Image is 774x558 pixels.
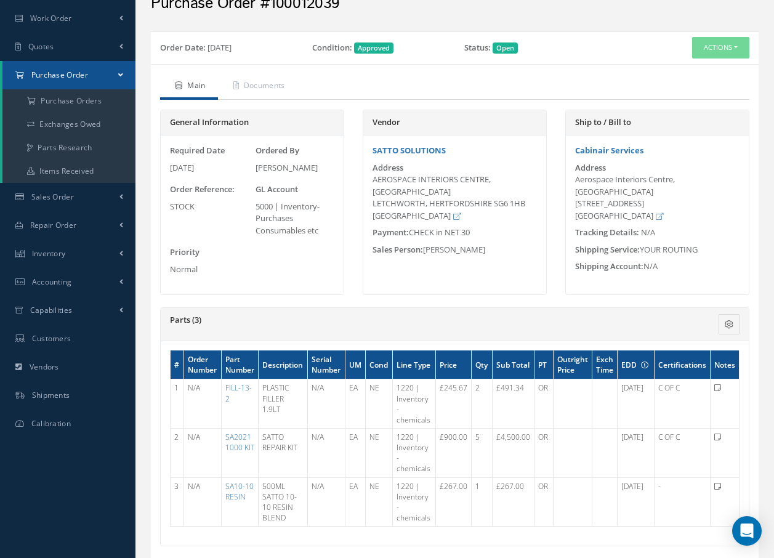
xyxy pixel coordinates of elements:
td: £491.34 [492,379,534,429]
label: Address [575,163,606,172]
td: £267.00 [492,477,534,527]
span: Shipments [32,390,70,400]
td: EA [345,379,366,429]
label: GL Account [256,184,298,196]
label: Condition: [312,42,352,54]
a: Documents [218,74,297,100]
th: Description [259,350,308,379]
span: Capabilities [30,305,73,315]
td: 500ML SATTO 10-10 RESIN BLEND [259,477,308,527]
a: SA10-10 RESIN [225,481,254,502]
td: N/A [183,428,221,477]
td: SATTO REPAIR KIT [259,428,308,477]
th: Part Number [221,350,259,379]
th: Line Type [392,350,435,379]
span: Accounting [32,277,72,287]
td: [DATE] [618,379,655,429]
td: EA [345,477,366,527]
a: Exchanges Owed [2,113,135,136]
td: - [655,477,711,527]
td: [DATE] [618,428,655,477]
td: 1220 | Inventory - chemicals [392,379,435,429]
div: STOCK [170,201,249,213]
span: [DATE] [208,42,232,53]
td: NE [366,428,392,477]
td: 1 [171,379,184,429]
a: SA2021 1000 KIT [225,432,254,453]
span: Vendors [30,362,59,372]
div: Normal [170,264,249,276]
td: £267.00 [436,477,472,527]
td: 5 [472,428,493,477]
div: N/A [566,261,749,273]
td: N/A [183,477,221,527]
th: UM [345,350,366,379]
th: Order Number [183,350,221,379]
td: 1220 | Inventory - chemicals [392,428,435,477]
td: 2 [472,379,493,429]
td: OR [534,379,554,429]
div: Aerospace Interiors Centre, [GEOGRAPHIC_DATA] [STREET_ADDRESS] [GEOGRAPHIC_DATA] [575,174,740,222]
th: Price [436,350,472,379]
th: Notes [711,350,740,379]
td: N/A [307,379,345,429]
th: # [171,350,184,379]
span: Customers [32,333,71,344]
label: Required Date [170,145,225,157]
td: OR [534,428,554,477]
td: 2 [171,428,184,477]
label: Status: [464,42,491,54]
span: Quotes [28,41,54,52]
td: N/A [307,477,345,527]
a: Cabinair Services [575,145,643,156]
td: £900.00 [436,428,472,477]
span: N/A [641,227,655,238]
a: Items Received [2,160,135,183]
th: EDD [618,350,655,379]
th: Serial Number [307,350,345,379]
label: Order Date: [160,42,206,54]
a: Main [160,74,218,100]
h5: General Information [170,118,334,127]
th: Exch Time [592,350,618,379]
td: 1220 | Inventory - chemicals [392,477,435,527]
th: Sub Total [492,350,534,379]
span: Approved [354,42,393,54]
th: Qty [472,350,493,379]
label: Address [373,163,403,172]
a: Purchase Orders [2,89,135,113]
td: EA [345,428,366,477]
h5: Parts (3) [170,315,642,325]
div: CHECK in NET 30 [363,227,546,239]
td: 1 [472,477,493,527]
span: Sales Order [31,192,74,202]
div: 5000 | Inventory- Purchases Consumables etc [256,201,335,237]
span: Sales Person: [373,244,423,255]
td: NE [366,379,392,429]
span: Repair Order [30,220,77,230]
td: £245.67 [436,379,472,429]
th: Certifications [655,350,711,379]
span: Calibration [31,418,71,429]
td: C OF C [655,379,711,429]
a: Parts Research [2,136,135,160]
td: C OF C [655,428,711,477]
label: Ordered By [256,145,299,157]
a: Purchase Order [2,61,135,89]
label: Priority [170,246,200,259]
span: Shipping Account: [575,261,643,272]
div: [DATE] [170,162,249,174]
h5: Ship to / Bill to [575,118,740,127]
td: N/A [183,379,221,429]
td: NE [366,477,392,527]
span: Tracking Details: [575,227,639,238]
th: Outright Price [553,350,592,379]
th: Cond [366,350,392,379]
td: [DATE] [618,477,655,527]
td: OR [534,477,554,527]
td: N/A [307,428,345,477]
div: AEROSPACE INTERIORS CENTRE, [GEOGRAPHIC_DATA] LETCHWORTH, HERTFORDSHIRE SG6 1HB [GEOGRAPHIC_DATA] [373,174,537,222]
a: SATTO SOLUTIONS [373,145,446,156]
label: Order Reference: [170,184,235,196]
span: Purchase Order [31,70,88,80]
